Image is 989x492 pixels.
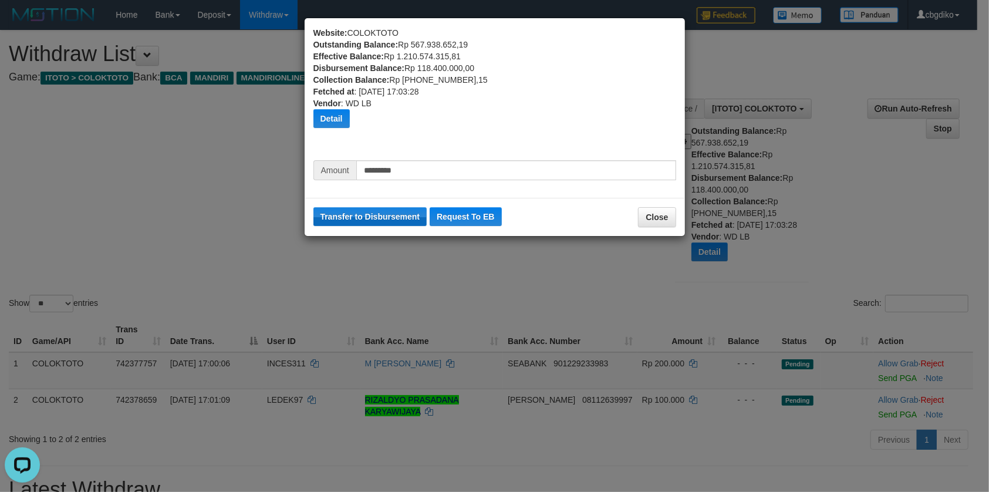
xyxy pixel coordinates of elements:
b: Fetched at [313,87,355,96]
b: Collection Balance: [313,75,390,85]
button: Transfer to Disbursement [313,207,427,226]
b: Effective Balance: [313,52,384,61]
button: Close [638,207,676,227]
b: Disbursement Balance: [313,63,405,73]
b: Website: [313,28,347,38]
div: COLOKTOTO Rp 567.938.652,19 Rp 1.210.574.315,81 Rp 118.400.000,00 Rp [PHONE_NUMBER],15 : [DATE] 1... [313,27,676,160]
b: Outstanding Balance: [313,40,399,49]
button: Open LiveChat chat widget [5,5,40,40]
span: Amount [313,160,356,180]
button: Request To EB [430,207,502,226]
b: Vendor [313,99,341,108]
button: Detail [313,109,350,128]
